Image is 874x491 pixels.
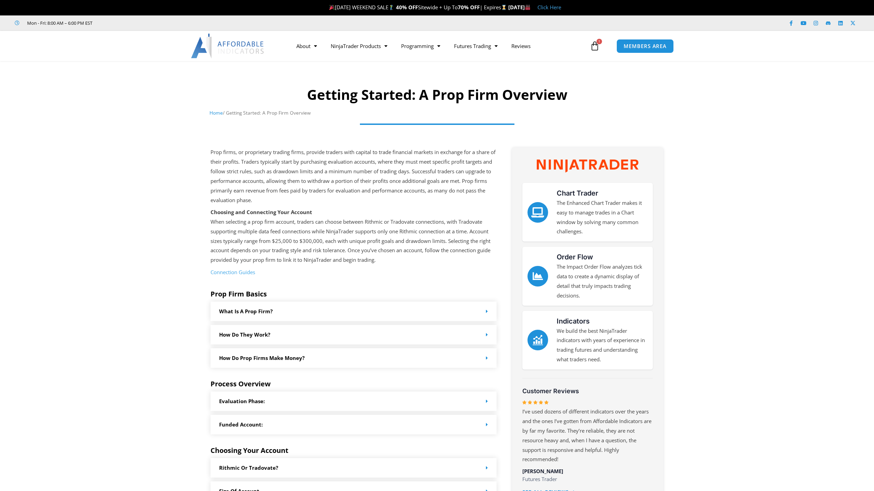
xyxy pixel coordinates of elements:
[211,446,497,455] h5: Choosing Your Account
[211,458,497,478] div: Rithmic or Tradovate?
[209,108,665,117] nav: Breadcrumb
[211,208,497,265] p: When selecting a prop firm account, traders can choose between Rithmic or Tradovate connections, ...
[219,464,278,471] a: Rithmic or Tradovate?
[525,5,530,10] img: 🏭
[580,36,610,56] a: 1
[501,5,507,10] img: ⌛
[537,160,638,172] img: NinjaTrader Wordmark color RGB | Affordable Indicators – NinjaTrader
[211,269,255,276] a: Connection Guides
[616,39,674,53] a: MEMBERS AREA
[522,468,563,475] span: [PERSON_NAME]
[458,4,480,11] strong: 70% OFF
[290,38,588,54] nav: Menu
[522,475,653,484] p: Futures Trader
[219,331,270,338] a: How Do they work?
[329,5,334,10] img: 🎉
[211,391,497,411] div: Evaluation Phase:
[522,407,653,464] p: I’ve used dozens of different indicators over the years and the ones I’ve gotten from Affordable ...
[211,415,497,434] div: Funded Account:
[219,308,273,315] a: What is a prop firm?
[504,38,537,54] a: Reviews
[389,5,394,10] img: 🏌️‍♂️
[211,148,497,205] p: Prop firms, or proprietary trading firms, provide traders with capital to trade financial markets...
[396,4,418,11] strong: 40% OFF
[527,330,548,350] a: Indicators
[522,387,653,395] h3: Customer Reviews
[557,189,598,197] a: Chart Trader
[211,290,497,298] h5: Prop Firm Basics
[557,317,590,325] a: Indicators
[508,4,531,11] strong: [DATE]
[211,348,497,368] div: How do Prop Firms make money?
[624,44,667,49] span: MEMBERS AREA
[25,19,92,27] span: Mon - Fri: 8:00 AM – 6:00 PM EST
[394,38,447,54] a: Programming
[447,38,504,54] a: Futures Trading
[537,4,561,11] a: Click Here
[209,85,665,104] h1: Getting Started: A Prop Firm Overview
[219,398,265,405] a: Evaluation Phase:
[557,326,648,364] p: We build the best NinjaTrader indicators with years of experience in trading futures and understa...
[211,380,497,388] h5: Process Overview
[557,262,648,300] p: The Impact Order Flow analyzes tick data to create a dynamic display of detail that truly impacts...
[597,39,602,44] span: 1
[219,354,305,361] a: How do Prop Firms make money?
[290,38,324,54] a: About
[324,38,394,54] a: NinjaTrader Products
[211,325,497,344] div: How Do they work?
[102,20,205,26] iframe: Customer reviews powered by Trustpilot
[557,198,648,236] p: The Enhanced Chart Trader makes it easy to manage trades in a Chart window by solving many common...
[557,253,593,261] a: Order Flow
[328,4,508,11] span: [DATE] WEEKEND SALE Sitewide + Up To | Expires
[191,34,265,58] img: LogoAI | Affordable Indicators – NinjaTrader
[211,209,312,215] strong: Choosing and Connecting Your Account
[219,421,263,428] a: Funded Account:
[211,302,497,321] div: What is a prop firm?
[527,266,548,287] a: Order Flow
[527,202,548,223] a: Chart Trader
[209,109,223,116] a: Home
